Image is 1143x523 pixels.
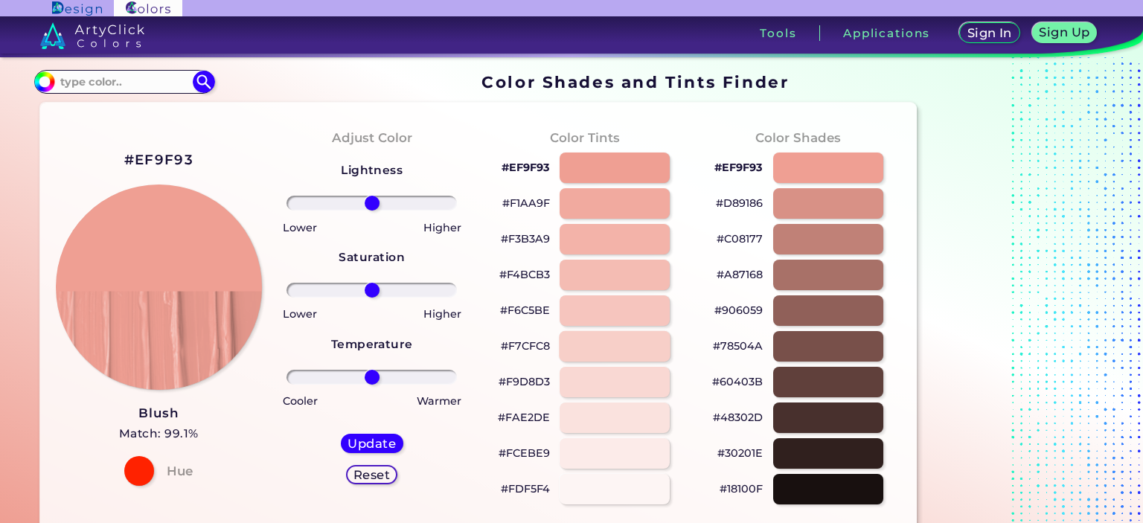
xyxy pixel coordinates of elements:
[119,424,199,443] h5: Match: 99.1%
[713,337,763,355] p: #78504A
[760,28,796,39] h3: Tools
[502,194,550,212] p: #F1AA9F
[341,163,403,177] strong: Lightness
[550,127,620,149] h4: Color Tints
[502,158,550,176] p: #EF9F93
[501,480,550,498] p: #FDF5F4
[40,22,145,49] img: logo_artyclick_colors_white.svg
[354,469,389,481] h5: Reset
[56,185,261,390] img: paint_stamp_2_half.png
[500,301,550,319] p: #F6C5BE
[423,305,461,323] p: Higher
[501,337,550,355] p: #F7CFC8
[332,127,412,149] h4: Adjust Color
[501,230,550,248] p: #F3B3A9
[717,266,763,283] p: #A87168
[712,373,763,391] p: #60403B
[55,72,193,92] input: type color..
[720,480,763,498] p: #18100F
[843,28,930,39] h3: Applications
[968,28,1011,39] h5: Sign In
[714,301,763,319] p: #906059
[713,408,763,426] p: #48302D
[119,402,199,444] a: Blush Match: 99.1%
[499,373,550,391] p: #F9D8D3
[119,405,199,423] h3: Blush
[349,437,395,449] h5: Update
[124,150,193,170] h2: #EF9F93
[716,194,763,212] p: #D89186
[339,250,405,264] strong: Saturation
[52,1,102,16] img: ArtyClick Design logo
[283,392,318,410] p: Cooler
[417,392,461,410] p: Warmer
[1040,27,1089,39] h5: Sign Up
[499,444,550,462] p: #FCEBE9
[1034,23,1096,43] a: Sign Up
[498,408,550,426] p: #FAE2DE
[755,127,841,149] h4: Color Shades
[717,230,763,248] p: #C08177
[283,219,317,237] p: Lower
[714,158,763,176] p: #EF9F93
[961,23,1019,43] a: Sign In
[481,71,789,93] h1: Color Shades and Tints Finder
[499,266,550,283] p: #F4BCB3
[283,305,317,323] p: Lower
[167,461,193,482] h4: Hue
[423,219,461,237] p: Higher
[717,444,763,462] p: #30201E
[331,337,413,351] strong: Temperature
[193,71,215,93] img: icon search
